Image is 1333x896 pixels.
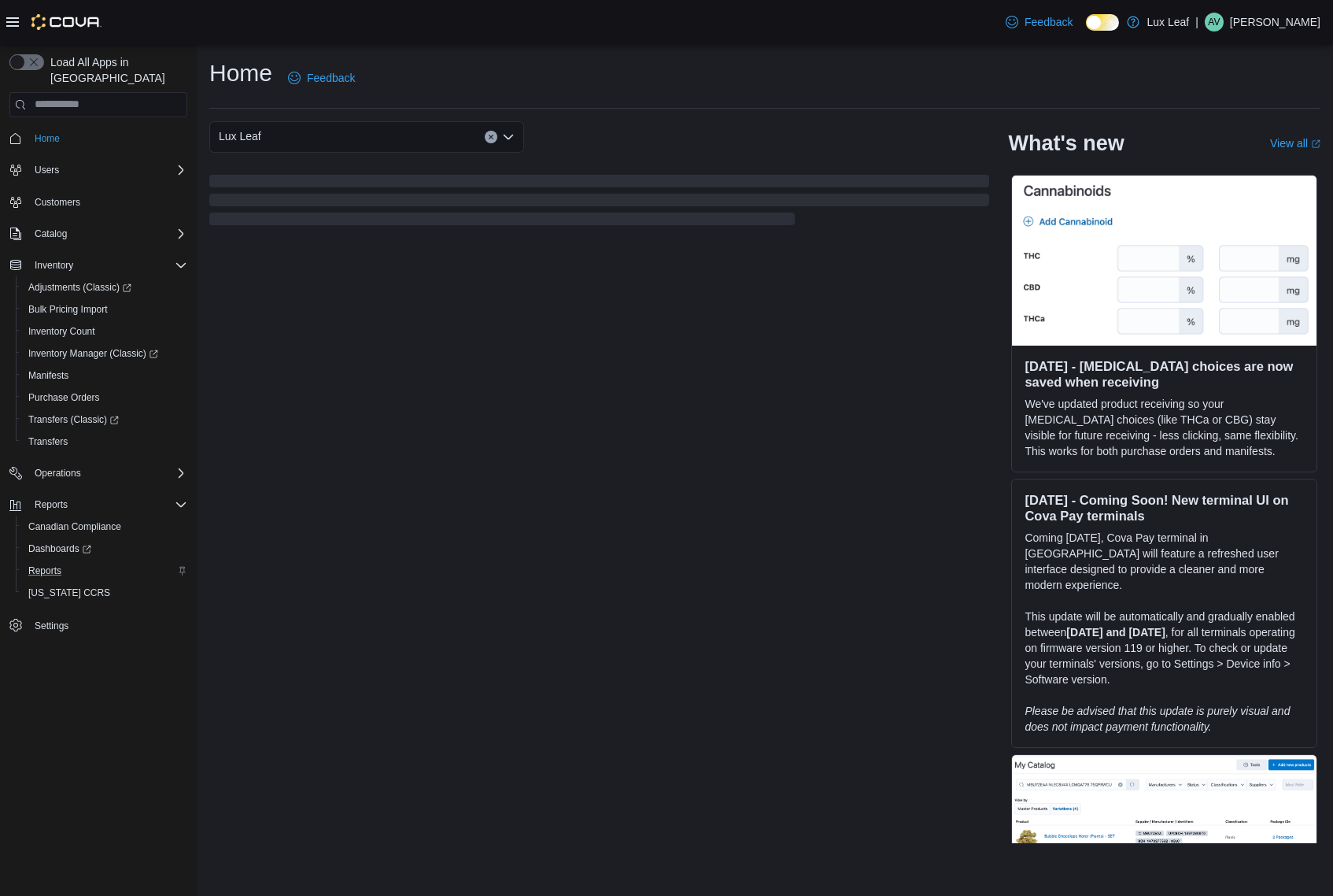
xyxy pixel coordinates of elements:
button: Home [3,127,194,150]
em: Please be advised that this update is purely visual and does not impact payment functionality. [1025,705,1290,733]
button: Inventory [3,254,194,276]
span: Home [28,128,187,148]
span: Purchase Orders [22,388,187,407]
span: Dashboards [28,542,91,555]
a: Inventory Manager (Classic) [22,344,164,363]
a: Dashboards [22,539,98,558]
a: Transfers (Classic) [16,409,194,431]
button: Canadian Compliance [16,516,194,538]
span: Transfers (Classic) [22,410,187,429]
button: Reports [16,560,194,582]
nav: Complex example [9,120,187,678]
button: Bulk Pricing Import [16,298,194,320]
span: Load All Apps in [GEOGRAPHIC_DATA] [44,54,187,86]
span: Settings [28,615,187,635]
img: Cova [31,14,102,30]
p: [PERSON_NAME] [1230,13,1320,31]
span: Bulk Pricing Import [22,300,187,319]
span: Purchase Orders [28,391,100,404]
span: Canadian Compliance [28,520,121,533]
svg: External link [1311,139,1320,149]
button: Users [28,161,65,180]
span: Transfers (Classic) [28,413,119,426]
span: Inventory Manager (Classic) [28,347,158,360]
span: Washington CCRS [22,583,187,602]
span: Home [35,132,60,145]
button: Settings [3,613,194,636]
p: | [1195,13,1198,31]
button: Operations [3,462,194,484]
span: Operations [35,467,81,479]
span: Feedback [1025,14,1073,30]
button: Manifests [16,365,194,387]
a: Inventory Manager (Classic) [16,342,194,365]
span: Customers [35,196,80,209]
span: Lux Leaf [219,127,261,146]
span: Inventory [28,256,187,275]
span: Customers [28,192,187,212]
h1: Home [209,57,272,89]
h3: [DATE] - Coming Soon! New terminal UI on Cova Pay terminals [1025,492,1304,524]
a: Canadian Compliance [22,517,127,536]
span: Manifests [28,369,68,382]
span: Transfers [28,435,68,448]
a: Feedback [999,6,1079,38]
a: Adjustments (Classic) [16,276,194,298]
h2: What's new [1008,131,1124,156]
span: Reports [35,498,68,511]
span: Inventory Count [22,322,187,341]
button: Catalog [28,224,73,243]
strong: [DATE] and [DATE] [1066,626,1165,639]
span: Inventory Count [28,325,95,338]
span: Catalog [35,228,67,240]
div: Aaron Volk [1205,13,1224,31]
a: Dashboards [16,538,194,560]
button: Reports [28,495,74,514]
span: Reports [28,565,61,577]
span: Feedback [307,70,355,86]
span: Adjustments (Classic) [22,278,187,297]
a: Purchase Orders [22,388,106,407]
p: We've updated product receiving so your [MEDICAL_DATA] choices (like THCa or CBG) stay visible fo... [1025,396,1304,459]
span: Loading [209,178,989,228]
span: Reports [22,561,187,580]
span: [US_STATE] CCRS [28,587,110,599]
a: Feedback [282,62,361,94]
span: Transfers [22,432,187,451]
button: Operations [28,464,87,483]
p: Coming [DATE], Cova Pay terminal in [GEOGRAPHIC_DATA] will feature a refreshed user interface des... [1025,530,1304,593]
button: Clear input [485,131,497,143]
a: Customers [28,193,87,212]
h3: [DATE] - [MEDICAL_DATA] choices are now saved when receiving [1025,358,1304,390]
span: Users [35,164,59,176]
span: Inventory [35,259,73,272]
button: Customers [3,191,194,213]
button: Inventory [28,256,79,275]
span: AV [1208,13,1220,31]
span: Operations [28,464,187,483]
span: Settings [35,620,68,632]
a: Manifests [22,366,75,385]
input: Dark Mode [1086,14,1119,31]
span: Users [28,161,187,180]
span: Catalog [28,224,187,243]
span: Manifests [22,366,187,385]
button: Open list of options [502,131,515,143]
button: Reports [3,494,194,516]
a: View allExternal link [1270,137,1320,150]
p: This update will be automatically and gradually enabled between , for all terminals operating on ... [1025,609,1304,687]
a: Adjustments (Classic) [22,278,138,297]
a: Transfers (Classic) [22,410,125,429]
span: Adjustments (Classic) [28,281,131,294]
a: Bulk Pricing Import [22,300,114,319]
a: Reports [22,561,68,580]
span: Reports [28,495,187,514]
button: Purchase Orders [16,387,194,409]
span: Bulk Pricing Import [28,303,108,316]
a: Transfers [22,432,74,451]
span: Inventory Manager (Classic) [22,344,187,363]
p: Lux Leaf [1147,13,1190,31]
a: Inventory Count [22,322,102,341]
button: Users [3,159,194,181]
